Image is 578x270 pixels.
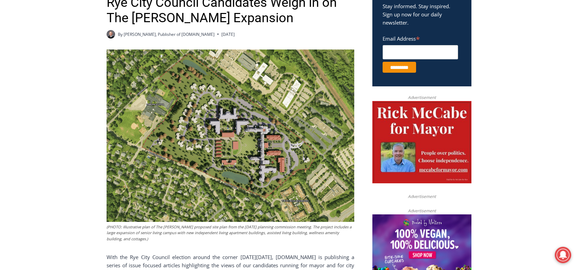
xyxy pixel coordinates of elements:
[401,208,443,214] span: Advertisement
[107,49,354,222] img: (PHOTO: Illustrative plan of The Osborn's proposed site plan from the July 10, 2025 planning comm...
[107,30,115,39] a: Author image
[179,68,317,83] span: Intern @ [DOMAIN_NAME]
[118,31,123,38] span: By
[164,66,331,85] a: Intern @ [DOMAIN_NAME]
[401,193,443,200] span: Advertisement
[107,224,354,242] figcaption: (PHOTO: Illustrative plan of The [PERSON_NAME] proposed site plan from the [DATE] planning commis...
[173,0,323,66] div: "[PERSON_NAME] and I covered the [DATE] Parade, which was a really eye opening experience as I ha...
[383,2,461,27] p: Stay informed. Stay inspired. Sign up now for our daily newsletter.
[372,101,471,184] img: McCabe for Mayor
[221,31,235,38] time: [DATE]
[383,32,458,44] label: Email Address
[124,31,215,37] a: [PERSON_NAME], Publisher of [DOMAIN_NAME]
[401,94,443,101] span: Advertisement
